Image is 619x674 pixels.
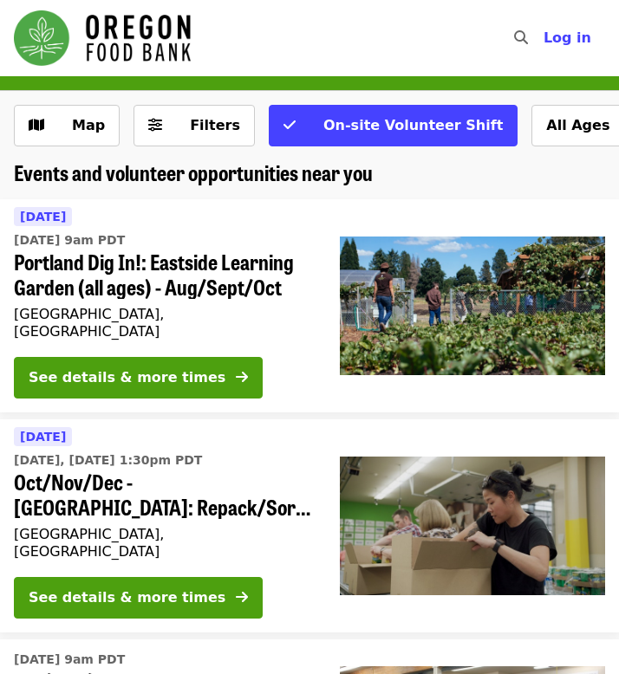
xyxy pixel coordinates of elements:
span: [DATE] [20,430,66,444]
button: Log in [530,21,605,55]
div: See details & more times [29,367,225,388]
i: arrow-right icon [236,589,248,606]
i: sliders-h icon [148,117,162,133]
span: [DATE] [20,210,66,224]
div: [GEOGRAPHIC_DATA], [GEOGRAPHIC_DATA] [14,526,312,559]
div: [GEOGRAPHIC_DATA], [GEOGRAPHIC_DATA] [14,306,312,339]
button: Show map view [14,105,120,146]
img: Portland Dig In!: Eastside Learning Garden (all ages) - Aug/Sept/Oct organized by Oregon Food Bank [340,237,605,375]
i: arrow-right icon [236,369,248,386]
input: Search [538,17,552,59]
span: Filters [190,117,240,133]
div: See details & more times [29,587,225,608]
button: See details & more times [14,357,263,399]
i: check icon [283,117,296,133]
time: [DATE] 9am PDT [14,651,125,669]
button: Filters (0 selected) [134,105,255,146]
span: Events and volunteer opportunities near you [14,157,373,187]
span: On-site Volunteer Shift [323,117,503,133]
i: map icon [29,117,44,133]
img: Oct/Nov/Dec - Portland: Repack/Sort (age 8+) organized by Oregon Food Bank [340,457,605,595]
span: Log in [544,29,591,46]
time: [DATE], [DATE] 1:30pm PDT [14,451,202,470]
span: Oct/Nov/Dec - [GEOGRAPHIC_DATA]: Repack/Sort (age [DEMOGRAPHIC_DATA]+) [14,470,312,520]
button: See details & more times [14,577,263,619]
img: Oregon Food Bank - Home [14,10,191,66]
time: [DATE] 9am PDT [14,231,125,250]
button: On-site Volunteer Shift [269,105,518,146]
span: Map [72,117,105,133]
i: search icon [514,29,528,46]
span: Portland Dig In!: Eastside Learning Garden (all ages) - Aug/Sept/Oct [14,250,312,300]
